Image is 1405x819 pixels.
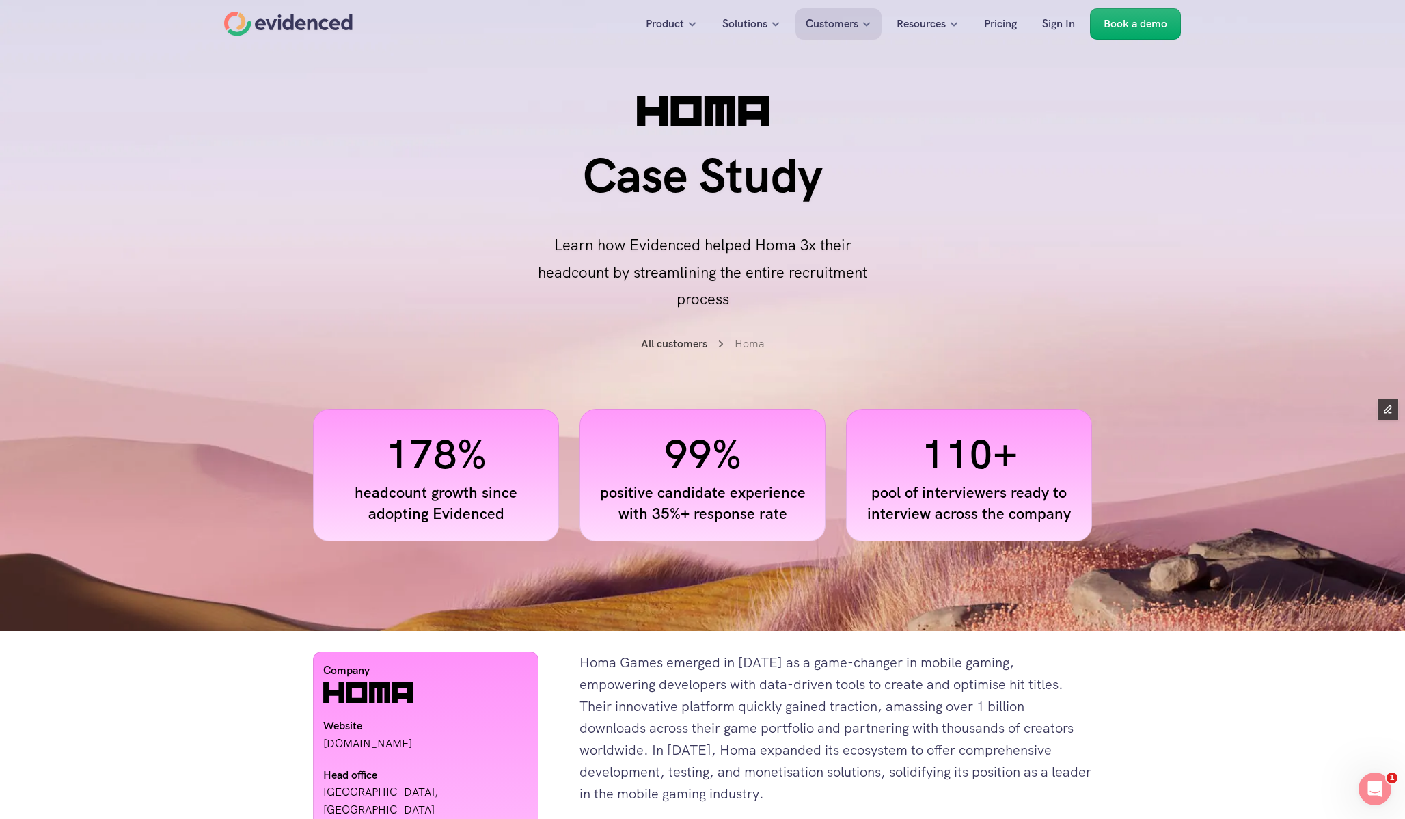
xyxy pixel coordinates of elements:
p: Product [646,15,684,33]
a: Sign In [1032,8,1085,40]
h4: positive candidate experience with 35%+ response rate [593,483,812,525]
h6: Website [323,717,528,735]
p: Book a demo [1104,15,1167,33]
h4: 110+ [860,425,1078,483]
p: Homa [735,335,765,353]
a: Book a demo [1090,8,1181,40]
h4: pool of interviewers ready to interview across the company [860,483,1078,525]
a: [DOMAIN_NAME] [323,736,412,751]
p: Sign In [1042,15,1075,33]
iframe: Intercom live chat [1359,773,1391,805]
p: Homa Games emerged in [DATE] as a game-changer in mobile gaming, empowering developers with data-... [579,652,1092,805]
h4: headcount growth since adopting Evidenced [327,483,545,525]
p: Learn how Evidenced helped Homa 3x their headcount by streamlining the entire recruitment process [532,232,873,313]
h6: Head office [323,766,528,784]
h4: 99% [593,425,812,483]
button: Edit Framer Content [1378,399,1398,420]
h4: 178% [327,425,545,483]
p: [GEOGRAPHIC_DATA], [GEOGRAPHIC_DATA] [323,783,528,818]
a: All customers [641,336,707,351]
p: Pricing [984,15,1017,33]
a: Pricing [974,8,1027,40]
p: Solutions [722,15,767,33]
h1: Case Study [429,147,976,204]
a: Home [224,12,353,36]
p: Customers [806,15,858,33]
span: 1 [1387,773,1397,783]
p: Resources [897,15,946,33]
h6: Company [323,662,528,680]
